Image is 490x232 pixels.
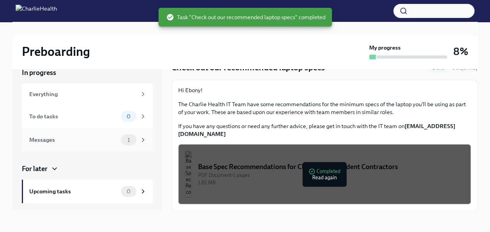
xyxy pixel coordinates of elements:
[16,5,57,17] img: CharlieHealth
[452,65,478,71] span: Due
[22,180,153,203] a: Upcoming tasks0
[185,151,192,198] img: Base Spec Recommendations for Clinical Independent Contractors
[453,45,468,59] h3: 8%
[22,128,153,152] a: Messages1
[198,171,464,179] div: PDF Document • 1 pages
[22,105,153,128] a: To do tasks0
[22,84,153,105] a: Everything
[22,164,48,173] div: For later
[178,86,471,94] p: Hi Ebony!
[22,164,153,173] a: For later
[178,122,471,138] p: If you have any questions or need any further advice, please get in touch with the IT team on
[22,68,153,77] a: In progress
[178,144,471,204] button: Base Spec Recommendations for Clinical Independent ContractorsPDF Document•1 pages1.81 MBComplete...
[122,189,135,195] span: 0
[122,114,135,120] span: 0
[22,44,90,59] h2: Preboarding
[178,100,471,116] p: The Charlie Health IT Team have some recommendations for the minimum specs of the laptop you'll b...
[369,44,401,52] strong: My progress
[461,65,478,71] strong: [DATE]
[123,137,134,143] span: 1
[198,162,464,171] div: Base Spec Recommendations for Clinical Independent Contractors
[166,13,325,21] span: Task "Check out our recommended laptop specs" completed
[29,136,118,144] div: Messages
[29,112,118,121] div: To do tasks
[29,90,136,98] div: Everything
[29,187,118,196] div: Upcoming tasks
[198,179,464,186] div: 1.81 MB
